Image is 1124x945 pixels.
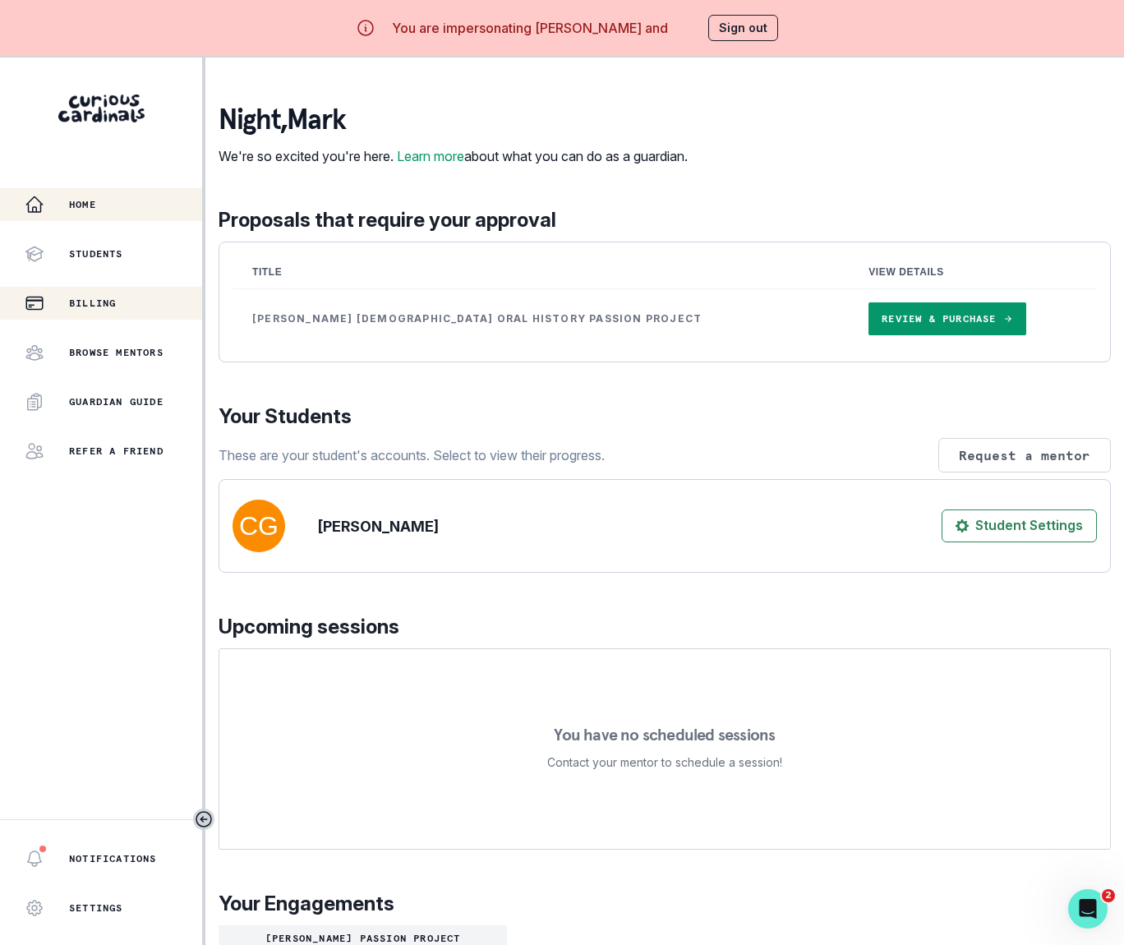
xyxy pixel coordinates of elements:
[193,809,214,830] button: Toggle sidebar
[1068,889,1108,929] iframe: Intercom live chat
[392,18,668,38] p: You are impersonating [PERSON_NAME] and
[849,256,1097,289] th: View Details
[938,438,1111,472] button: Request a mentor
[219,445,605,465] p: These are your student's accounts. Select to view their progress.
[318,515,439,537] p: [PERSON_NAME]
[233,289,849,349] td: [PERSON_NAME] [DEMOGRAPHIC_DATA] Oral History Passion Project
[69,395,164,408] p: Guardian Guide
[233,500,285,552] img: svg
[69,198,96,211] p: Home
[219,104,688,136] p: night , Mark
[69,852,157,865] p: Notifications
[69,445,164,458] p: Refer a friend
[233,256,849,289] th: Title
[69,901,123,915] p: Settings
[219,146,688,166] p: We're so excited you're here. about what you can do as a guardian.
[868,302,1025,335] a: Review & Purchase
[554,726,775,743] p: You have no scheduled sessions
[69,346,164,359] p: Browse Mentors
[69,247,123,260] p: Students
[1102,889,1115,902] span: 2
[225,932,500,945] p: [PERSON_NAME] Passion Project
[219,612,1111,642] p: Upcoming sessions
[708,15,778,41] button: Sign out
[547,753,782,772] p: Contact your mentor to schedule a session!
[942,509,1097,542] button: Student Settings
[69,297,116,310] p: Billing
[219,402,1111,431] p: Your Students
[58,94,145,122] img: Curious Cardinals Logo
[397,148,464,164] a: Learn more
[219,205,1111,235] p: Proposals that require your approval
[219,889,1111,919] p: Your Engagements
